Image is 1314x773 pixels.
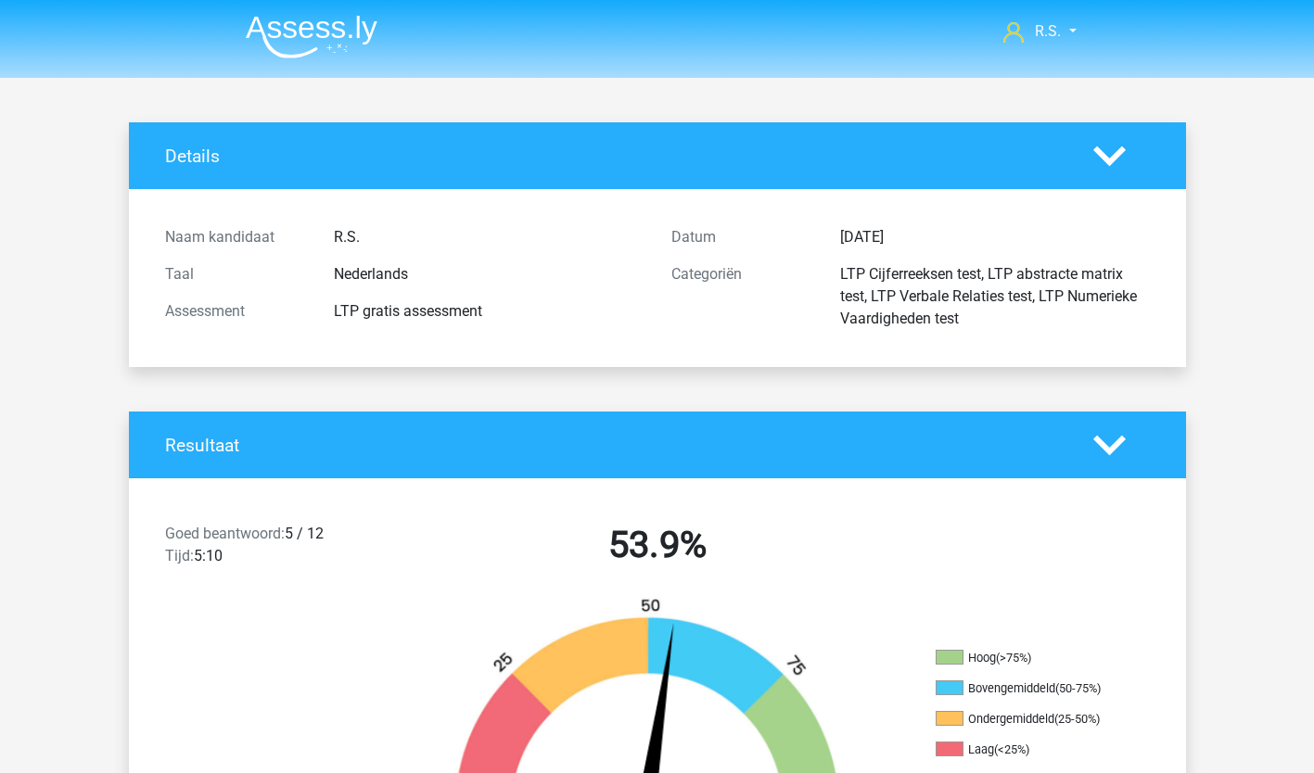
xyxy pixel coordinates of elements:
[320,226,657,248] div: R.S.
[826,226,1164,248] div: [DATE]
[151,226,320,248] div: Naam kandidaat
[657,226,826,248] div: Datum
[657,263,826,330] div: Categoriën
[994,742,1029,756] div: (<25%)
[936,680,1121,697] li: Bovengemiddeld
[936,650,1121,666] li: Hoog
[320,263,657,285] div: Nederlands
[1054,712,1100,726] div: (25-50%)
[996,20,1083,43] a: R.S.
[151,263,320,285] div: Taal
[246,15,377,58] img: Assessly
[320,300,657,323] div: LTP gratis assessment
[936,711,1121,728] li: Ondergemiddeld
[418,523,897,567] h2: 53.9%
[165,146,1065,167] h4: Details
[151,523,404,575] div: 5 / 12 5:10
[165,525,285,542] span: Goed beantwoord:
[165,435,1065,456] h4: Resultaat
[1035,22,1061,40] span: R.S.
[996,651,1031,665] div: (>75%)
[936,741,1121,758] li: Laag
[151,300,320,323] div: Assessment
[826,263,1164,330] div: LTP Cijferreeksen test, LTP abstracte matrix test, LTP Verbale Relaties test, LTP Numerieke Vaard...
[1055,681,1101,695] div: (50-75%)
[165,547,194,564] span: Tijd:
